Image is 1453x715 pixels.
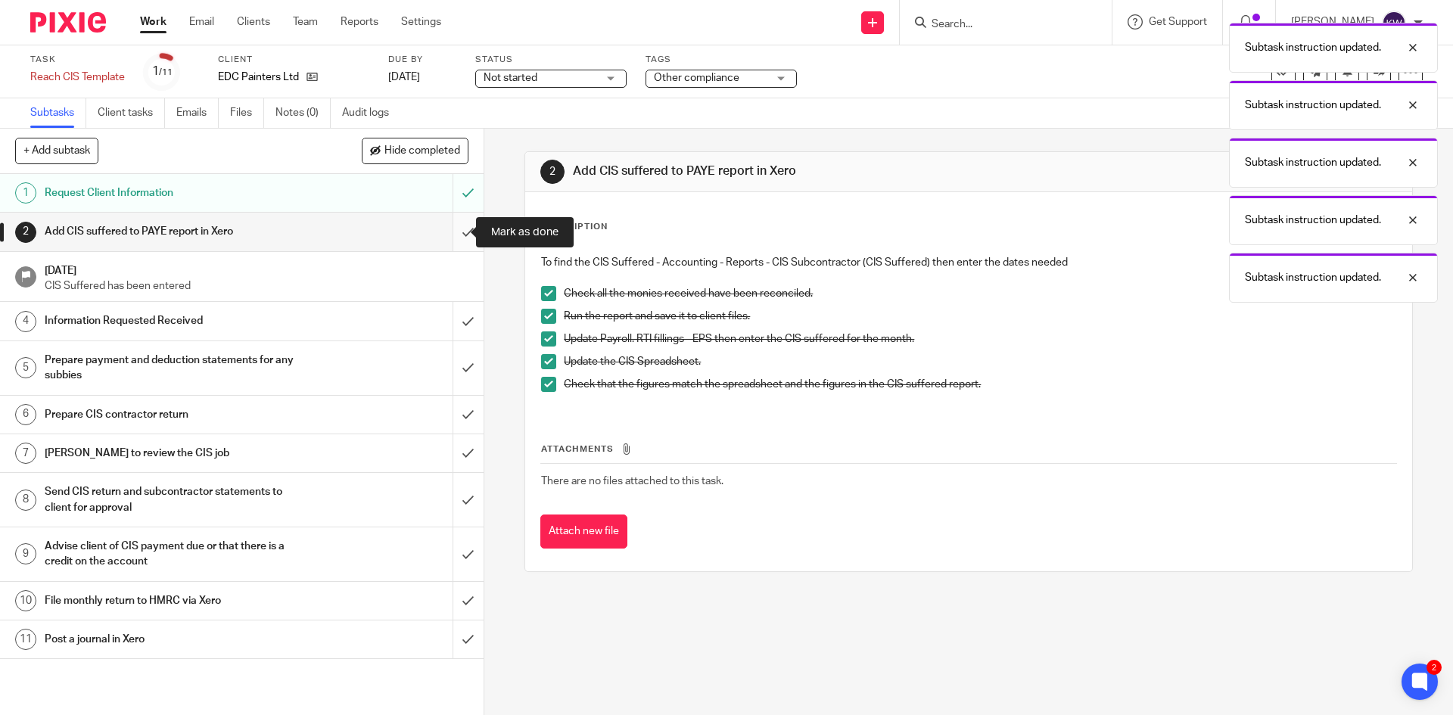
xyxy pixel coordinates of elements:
[646,54,797,66] label: Tags
[540,514,627,549] button: Attach new file
[564,354,1395,369] p: Update the CIS Spreadsheet.
[573,163,1001,179] h1: Add CIS suffered to PAYE report in Xero
[15,629,36,650] div: 11
[45,480,306,519] h1: Send CIS return and subcontractor statements to client for approval
[1245,213,1381,228] p: Subtask instruction updated.
[45,442,306,465] h1: [PERSON_NAME] to review the CIS job
[1245,40,1381,55] p: Subtask instruction updated.
[475,54,627,66] label: Status
[1245,155,1381,170] p: Subtask instruction updated.
[15,357,36,378] div: 5
[45,628,306,651] h1: Post a journal in Xero
[230,98,264,128] a: Files
[218,70,299,85] p: EDC Painters Ltd
[15,443,36,464] div: 7
[362,138,468,163] button: Hide completed
[1427,660,1442,675] div: 2
[45,589,306,612] h1: File monthly return to HMRC via Xero
[388,54,456,66] label: Due by
[388,72,420,82] span: [DATE]
[30,70,125,85] div: Reach CIS Template
[341,14,378,30] a: Reports
[45,535,306,574] h1: Advise client of CIS payment due or that there is a credit on the account
[189,14,214,30] a: Email
[342,98,400,128] a: Audit logs
[1245,98,1381,113] p: Subtask instruction updated.
[45,220,306,243] h1: Add CIS suffered to PAYE report in Xero
[30,98,86,128] a: Subtasks
[1245,270,1381,285] p: Subtask instruction updated.
[45,260,468,278] h1: [DATE]
[176,98,219,128] a: Emails
[45,349,306,387] h1: Prepare payment and deduction statements for any subbies
[401,14,441,30] a: Settings
[275,98,331,128] a: Notes (0)
[654,73,739,83] span: Other compliance
[541,445,614,453] span: Attachments
[45,403,306,426] h1: Prepare CIS contractor return
[30,12,106,33] img: Pixie
[540,160,565,184] div: 2
[384,145,460,157] span: Hide completed
[218,54,369,66] label: Client
[541,476,723,487] span: There are no files attached to this task.
[564,309,1395,324] p: Run the report and save it to client files.
[15,182,36,204] div: 1
[45,182,306,204] h1: Request Client Information
[237,14,270,30] a: Clients
[541,255,1395,270] p: To find the CIS Suffered - Accounting - Reports - CIS Subcontractor (CIS Suffered) then enter the...
[15,490,36,511] div: 8
[15,222,36,243] div: 2
[564,377,1395,392] p: Check that the figures match the spreadsheet and the figures in the CIS suffered report.
[15,543,36,564] div: 9
[45,309,306,332] h1: Information Requested Received
[484,73,537,83] span: Not started
[15,311,36,332] div: 4
[45,278,468,294] p: CIS Suffered has been entered
[1382,11,1406,35] img: svg%3E
[15,404,36,425] div: 6
[98,98,165,128] a: Client tasks
[564,331,1395,347] p: Update Payroll. RTI fillings - EPS then enter the CIS suffered for the month.
[540,221,608,233] p: Description
[30,54,125,66] label: Task
[152,63,173,80] div: 1
[564,286,1395,301] p: Check all the monies received have been reconciled.
[15,138,98,163] button: + Add subtask
[15,590,36,611] div: 10
[293,14,318,30] a: Team
[140,14,166,30] a: Work
[159,68,173,76] small: /11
